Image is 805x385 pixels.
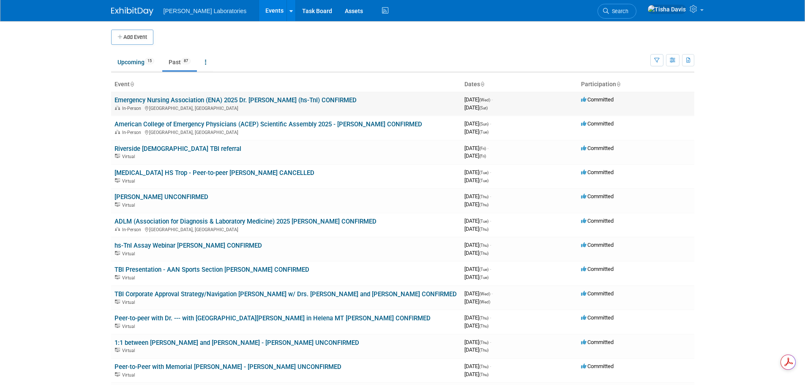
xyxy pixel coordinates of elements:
[490,363,491,369] span: -
[464,153,486,159] span: [DATE]
[115,314,431,322] a: Peer-to-peer with Dr. --- with [GEOGRAPHIC_DATA][PERSON_NAME] in Helena MT [PERSON_NAME] CONFIRMED
[181,58,191,64] span: 87
[490,314,491,321] span: -
[490,242,491,248] span: -
[464,339,491,345] span: [DATE]
[464,347,488,353] span: [DATE]
[464,169,491,175] span: [DATE]
[490,266,491,272] span: -
[464,104,488,111] span: [DATE]
[578,77,694,92] th: Participation
[479,267,488,272] span: (Tue)
[581,169,614,175] span: Committed
[464,128,488,135] span: [DATE]
[479,251,488,256] span: (Thu)
[115,251,120,255] img: Virtual Event
[490,193,491,199] span: -
[464,226,488,232] span: [DATE]
[115,178,120,183] img: Virtual Event
[479,227,488,232] span: (Thu)
[581,290,614,297] span: Committed
[464,96,493,103] span: [DATE]
[115,266,309,273] a: TBI Presentation - AAN Sports Section [PERSON_NAME] CONFIRMED
[111,54,161,70] a: Upcoming15
[479,292,490,296] span: (Wed)
[115,145,241,153] a: Riverside [DEMOGRAPHIC_DATA] TBI referral
[581,96,614,103] span: Committed
[581,266,614,272] span: Committed
[164,8,247,14] span: [PERSON_NAME] Laboratories
[464,322,488,329] span: [DATE]
[479,243,488,248] span: (Thu)
[491,290,493,297] span: -
[111,7,153,16] img: ExhibitDay
[479,219,488,224] span: (Tue)
[122,300,137,305] span: Virtual
[130,81,134,87] a: Sort by Event Name
[581,363,614,369] span: Committed
[122,130,144,135] span: In-Person
[115,218,377,225] a: ADLM (Association for Diagnosis & Laboratory Medicine) 2025 [PERSON_NAME] CONFIRMED
[479,275,488,280] span: (Tue)
[115,275,120,279] img: Virtual Event
[122,324,137,329] span: Virtual
[464,363,491,369] span: [DATE]
[122,227,144,232] span: In-Person
[490,120,491,127] span: -
[479,316,488,320] span: (Thu)
[490,169,491,175] span: -
[122,275,137,281] span: Virtual
[115,120,422,128] a: American College of Emergency Physicians (ACEP) Scientific Assembly 2025 - [PERSON_NAME] CONFIRMED
[464,290,493,297] span: [DATE]
[115,290,457,298] a: TBI Corporate Approval Strategy/Navigation [PERSON_NAME] w/ Drs. [PERSON_NAME] and [PERSON_NAME] ...
[115,363,341,371] a: Peer-to-Peer with Memorial [PERSON_NAME] - [PERSON_NAME] UNCONFIRMED
[464,145,488,151] span: [DATE]
[479,364,488,369] span: (Thu)
[479,122,488,126] span: (Sun)
[464,266,491,272] span: [DATE]
[115,106,120,110] img: In-Person Event
[122,372,137,378] span: Virtual
[490,339,491,345] span: -
[479,130,488,134] span: (Tue)
[464,250,488,256] span: [DATE]
[162,54,197,70] a: Past87
[115,104,458,111] div: [GEOGRAPHIC_DATA], [GEOGRAPHIC_DATA]
[479,178,488,183] span: (Tue)
[122,178,137,184] span: Virtual
[115,300,120,304] img: Virtual Event
[464,193,491,199] span: [DATE]
[115,154,120,158] img: Virtual Event
[122,154,137,159] span: Virtual
[464,177,488,183] span: [DATE]
[122,106,144,111] span: In-Person
[598,4,636,19] a: Search
[115,348,120,352] img: Virtual Event
[115,128,458,135] div: [GEOGRAPHIC_DATA], [GEOGRAPHIC_DATA]
[479,146,486,151] span: (Fri)
[115,169,314,177] a: [MEDICAL_DATA] HS Trop - Peer-to-peer [PERSON_NAME] CANCELLED
[479,348,488,352] span: (Thu)
[115,324,120,328] img: Virtual Event
[479,98,490,102] span: (Wed)
[479,340,488,345] span: (Thu)
[122,348,137,353] span: Virtual
[464,314,491,321] span: [DATE]
[616,81,620,87] a: Sort by Participation Type
[490,218,491,224] span: -
[479,300,490,304] span: (Wed)
[464,201,488,208] span: [DATE]
[581,314,614,321] span: Committed
[581,242,614,248] span: Committed
[581,120,614,127] span: Committed
[479,194,488,199] span: (Thu)
[115,96,357,104] a: Emergency Nursing Association (ENA) 2025 Dr. [PERSON_NAME] (hs-TnI) CONFIRMED
[115,372,120,377] img: Virtual Event
[479,106,488,110] span: (Sat)
[122,202,137,208] span: Virtual
[464,298,490,305] span: [DATE]
[479,154,486,158] span: (Fri)
[581,193,614,199] span: Committed
[115,193,208,201] a: [PERSON_NAME] UNCONFIRMED
[479,324,488,328] span: (Thu)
